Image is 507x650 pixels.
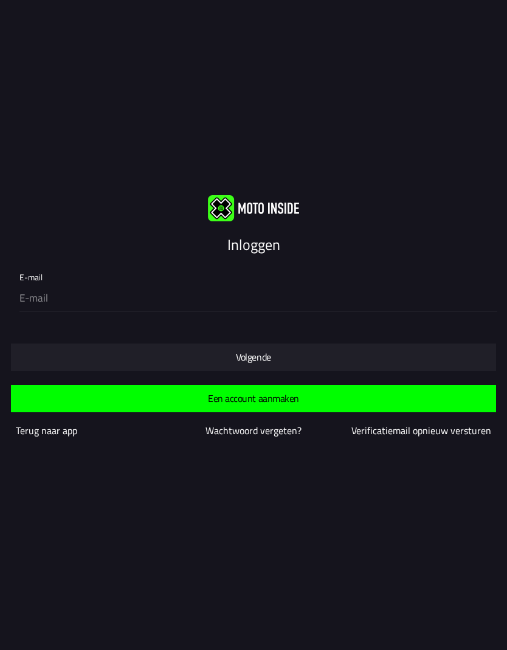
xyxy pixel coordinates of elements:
ion-text: Inloggen [227,233,280,255]
ion-button: Een account aanmaken [11,385,496,412]
ion-text: Volgende [236,352,271,362]
a: Terug naar app [16,423,77,438]
a: Wachtwoord vergeten? [205,423,302,438]
input: E-mail [19,286,492,311]
a: Verificatiemail opnieuw versturen [351,423,491,438]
